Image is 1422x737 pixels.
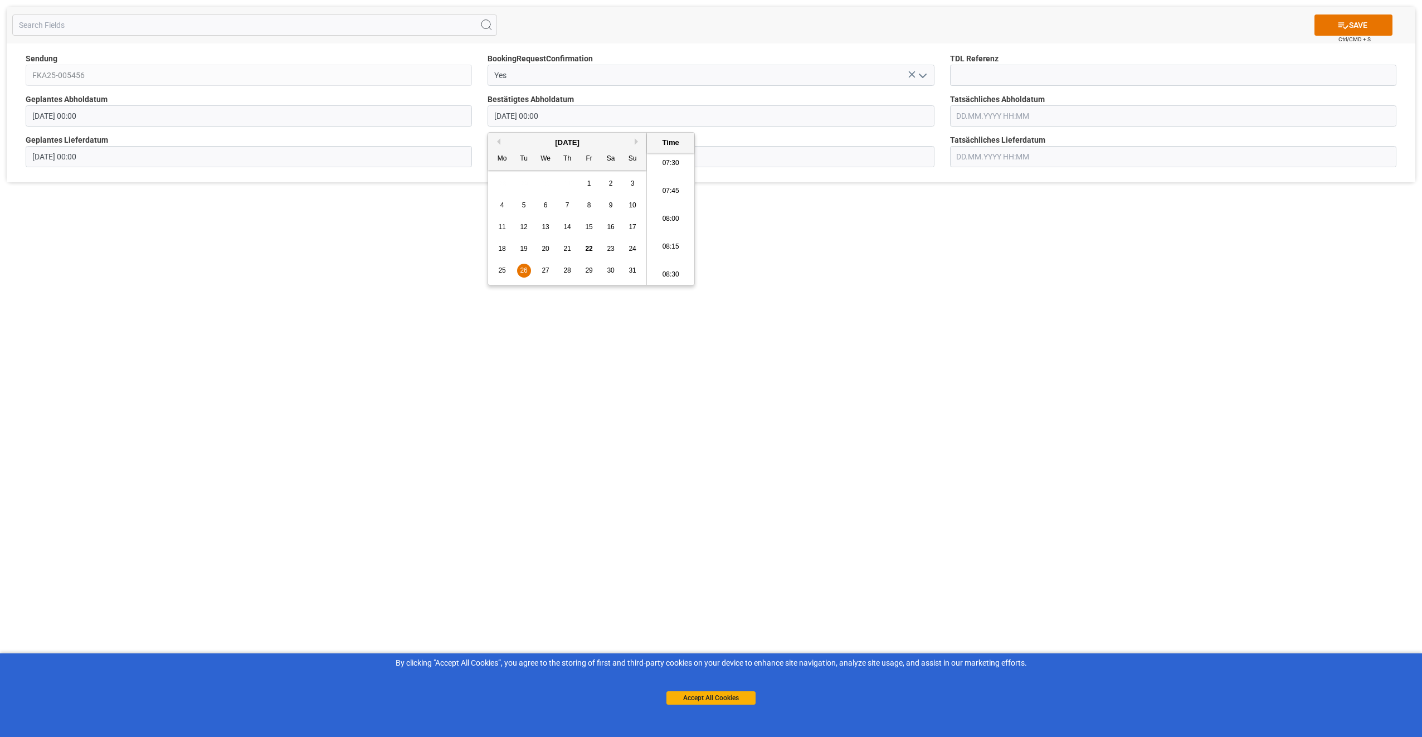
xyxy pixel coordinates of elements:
[629,266,636,274] span: 31
[561,220,574,234] div: Choose Thursday, August 14th, 2025
[495,264,509,278] div: Choose Monday, August 25th, 2025
[563,223,571,231] span: 14
[517,198,531,212] div: Choose Tuesday, August 5th, 2025
[635,138,641,145] button: Next Month
[582,242,596,256] div: Choose Friday, August 22nd, 2025
[544,201,548,209] span: 6
[561,198,574,212] div: Choose Thursday, August 7th, 2025
[647,233,694,261] li: 08:15
[647,149,694,177] li: 07:30
[604,220,618,234] div: Choose Saturday, August 16th, 2025
[950,94,1045,105] span: Tatsächliches Abholdatum
[522,201,526,209] span: 5
[517,220,531,234] div: Choose Tuesday, August 12th, 2025
[488,146,934,167] input: DD.MM.YYYY HH:MM
[609,201,613,209] span: 9
[539,152,553,166] div: We
[495,198,509,212] div: Choose Monday, August 4th, 2025
[26,94,108,105] span: Geplantes Abholdatum
[495,152,509,166] div: Mo
[950,53,999,65] span: TDL Referenz
[495,242,509,256] div: Choose Monday, August 18th, 2025
[629,201,636,209] span: 10
[626,152,640,166] div: Su
[950,146,1396,167] input: DD.MM.YYYY HH:MM
[582,264,596,278] div: Choose Friday, August 29th, 2025
[563,245,571,253] span: 21
[498,245,505,253] span: 18
[539,198,553,212] div: Choose Wednesday, August 6th, 2025
[563,266,571,274] span: 28
[587,201,591,209] span: 8
[647,205,694,233] li: 08:00
[950,105,1396,127] input: DD.MM.YYYY HH:MM
[561,152,574,166] div: Th
[582,152,596,166] div: Fr
[498,266,505,274] span: 25
[626,264,640,278] div: Choose Sunday, August 31st, 2025
[604,177,618,191] div: Choose Saturday, August 2nd, 2025
[517,152,531,166] div: Tu
[666,691,756,705] button: Accept All Cookies
[561,264,574,278] div: Choose Thursday, August 28th, 2025
[587,180,591,187] span: 1
[517,242,531,256] div: Choose Tuesday, August 19th, 2025
[8,657,1414,669] div: By clicking "Accept All Cookies”, you agree to the storing of first and third-party cookies on yo...
[26,53,57,65] span: Sendung
[1338,35,1371,43] span: Ctrl/CMD + S
[566,201,569,209] span: 7
[500,201,504,209] span: 4
[585,266,592,274] span: 29
[488,94,574,105] span: Bestätigtes Abholdatum
[607,266,614,274] span: 30
[629,223,636,231] span: 17
[520,223,527,231] span: 12
[520,266,527,274] span: 26
[494,138,500,145] button: Previous Month
[1314,14,1392,36] button: SAVE
[539,242,553,256] div: Choose Wednesday, August 20th, 2025
[542,223,549,231] span: 13
[604,242,618,256] div: Choose Saturday, August 23rd, 2025
[495,220,509,234] div: Choose Monday, August 11th, 2025
[582,177,596,191] div: Choose Friday, August 1st, 2025
[582,220,596,234] div: Choose Friday, August 15th, 2025
[539,264,553,278] div: Choose Wednesday, August 27th, 2025
[542,245,549,253] span: 20
[26,146,472,167] input: DD.MM.YYYY HH:MM
[604,264,618,278] div: Choose Saturday, August 30th, 2025
[12,14,497,36] input: Search Fields
[604,198,618,212] div: Choose Saturday, August 9th, 2025
[626,220,640,234] div: Choose Sunday, August 17th, 2025
[604,152,618,166] div: Sa
[647,261,694,289] li: 08:30
[585,245,592,253] span: 22
[607,245,614,253] span: 23
[631,180,635,187] span: 3
[582,198,596,212] div: Choose Friday, August 8th, 2025
[650,137,691,148] div: Time
[626,198,640,212] div: Choose Sunday, August 10th, 2025
[609,180,613,187] span: 2
[585,223,592,231] span: 15
[626,242,640,256] div: Choose Sunday, August 24th, 2025
[913,67,930,84] button: open menu
[561,242,574,256] div: Choose Thursday, August 21st, 2025
[26,134,108,146] span: Geplantes Lieferdatum
[498,223,505,231] span: 11
[950,134,1045,146] span: Tatsächliches Lieferdatum
[517,264,531,278] div: Choose Tuesday, August 26th, 2025
[542,266,549,274] span: 27
[26,105,472,127] input: DD.MM.YYYY HH:MM
[626,177,640,191] div: Choose Sunday, August 3rd, 2025
[488,137,646,148] div: [DATE]
[520,245,527,253] span: 19
[491,173,644,282] div: month 2025-08
[607,223,614,231] span: 16
[539,220,553,234] div: Choose Wednesday, August 13th, 2025
[629,245,636,253] span: 24
[488,53,593,65] span: BookingRequestConfirmation
[647,177,694,205] li: 07:45
[488,105,934,127] input: DD.MM.YYYY HH:MM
